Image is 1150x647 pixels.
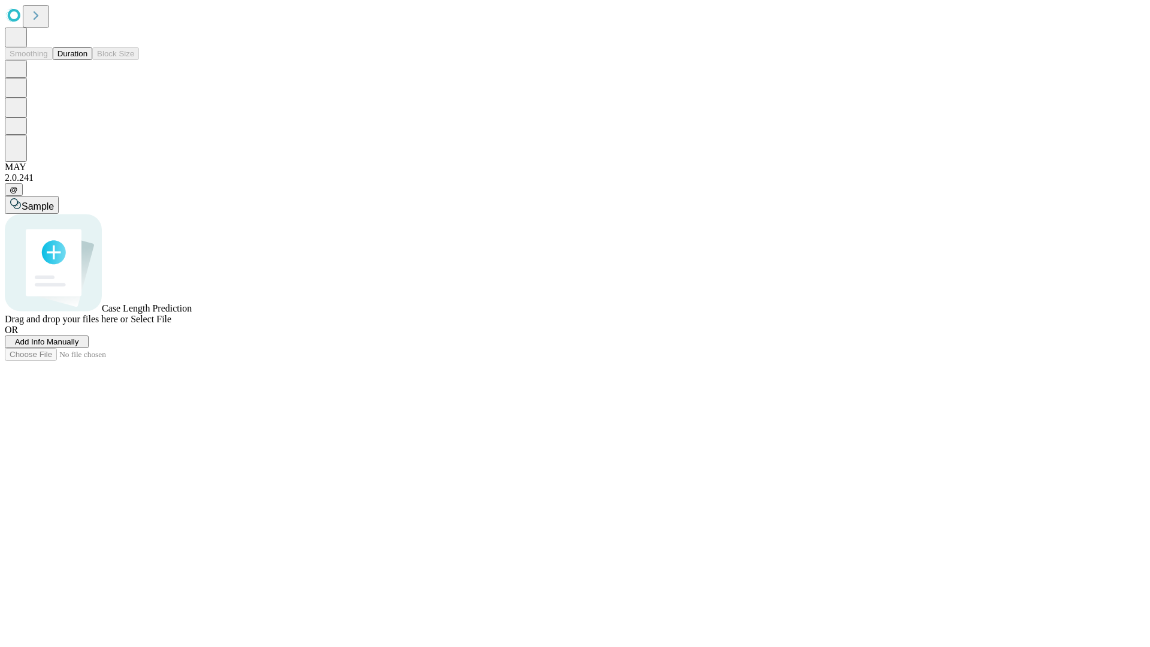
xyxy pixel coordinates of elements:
[15,337,79,346] span: Add Info Manually
[5,196,59,214] button: Sample
[5,314,128,324] span: Drag and drop your files here or
[5,325,18,335] span: OR
[5,173,1145,183] div: 2.0.241
[5,47,53,60] button: Smoothing
[10,185,18,194] span: @
[5,162,1145,173] div: MAY
[5,335,89,348] button: Add Info Manually
[92,47,139,60] button: Block Size
[5,183,23,196] button: @
[22,201,54,211] span: Sample
[102,303,192,313] span: Case Length Prediction
[53,47,92,60] button: Duration
[131,314,171,324] span: Select File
